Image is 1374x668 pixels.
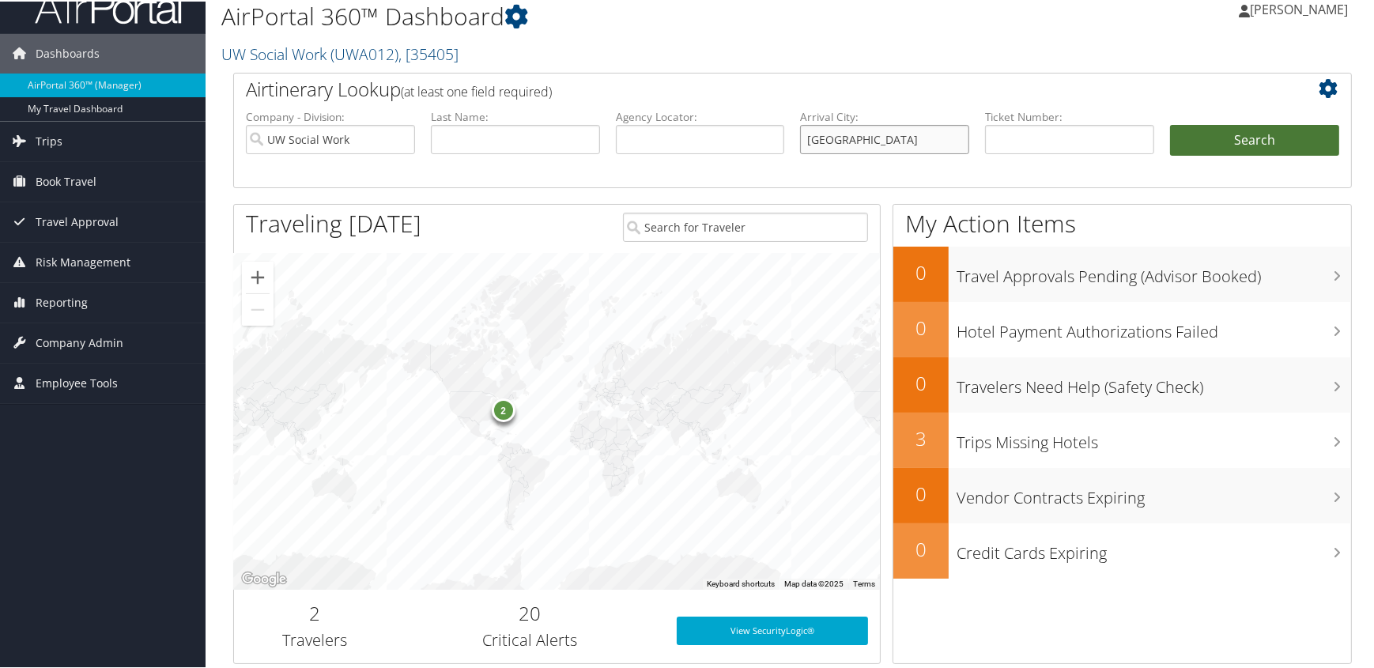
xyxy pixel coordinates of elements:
[246,108,415,123] label: Company - Division:
[957,256,1351,286] h3: Travel Approvals Pending (Advisor Booked)
[242,292,274,324] button: Zoom out
[616,108,785,123] label: Agency Locator:
[330,42,398,63] span: ( UWA012 )
[246,598,383,625] h2: 2
[623,211,868,240] input: Search for Traveler
[36,322,123,361] span: Company Admin
[893,479,949,506] h2: 0
[407,628,652,650] h3: Critical Alerts
[238,568,290,588] img: Google
[800,108,969,123] label: Arrival City:
[221,42,459,63] a: UW Social Work
[957,422,1351,452] h3: Trips Missing Hotels
[893,534,949,561] h2: 0
[893,356,1351,411] a: 0Travelers Need Help (Safety Check)
[398,42,459,63] span: , [ 35405 ]
[36,362,118,402] span: Employee Tools
[893,424,949,451] h2: 3
[401,81,552,99] span: (at least one field required)
[957,367,1351,397] h3: Travelers Need Help (Safety Check)
[784,578,844,587] span: Map data ©2025
[957,477,1351,508] h3: Vendor Contracts Expiring
[893,522,1351,577] a: 0Credit Cards Expiring
[238,568,290,588] a: Open this area in Google Maps (opens a new window)
[893,313,949,340] h2: 0
[893,245,1351,300] a: 0Travel Approvals Pending (Advisor Booked)
[36,120,62,160] span: Trips
[677,615,868,643] a: View SecurityLogic®
[36,281,88,321] span: Reporting
[853,578,875,587] a: Terms (opens in new tab)
[246,628,383,650] h3: Travelers
[707,577,775,588] button: Keyboard shortcuts
[893,368,949,395] h2: 0
[893,411,1351,466] a: 3Trips Missing Hotels
[36,32,100,72] span: Dashboards
[893,258,949,285] h2: 0
[431,108,600,123] label: Last Name:
[36,160,96,200] span: Book Travel
[246,74,1246,101] h2: Airtinerary Lookup
[36,201,119,240] span: Travel Approval
[242,260,274,292] button: Zoom in
[957,533,1351,563] h3: Credit Cards Expiring
[491,397,515,421] div: 2
[957,311,1351,342] h3: Hotel Payment Authorizations Failed
[893,466,1351,522] a: 0Vendor Contracts Expiring
[407,598,652,625] h2: 20
[985,108,1154,123] label: Ticket Number:
[893,300,1351,356] a: 0Hotel Payment Authorizations Failed
[36,241,130,281] span: Risk Management
[893,206,1351,239] h1: My Action Items
[246,206,421,239] h1: Traveling [DATE]
[1170,123,1339,155] button: Search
